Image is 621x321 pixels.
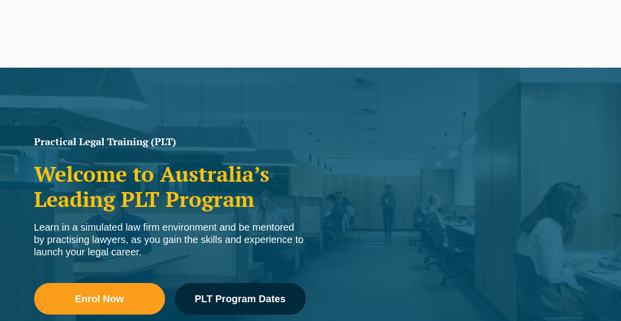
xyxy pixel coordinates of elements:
[34,161,306,211] h2: Welcome to Australia’s Leading PLT Program
[34,283,165,315] a: Enrol Now
[75,294,124,304] span: Enrol Now
[175,283,306,315] a: PLT Program Dates
[195,294,286,304] span: PLT Program Dates
[34,221,306,258] div: Learn in a simulated law firm environment and be mentored by practising lawyers, as you gain the ...
[34,137,306,147] h1: Practical Legal Training (PLT)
